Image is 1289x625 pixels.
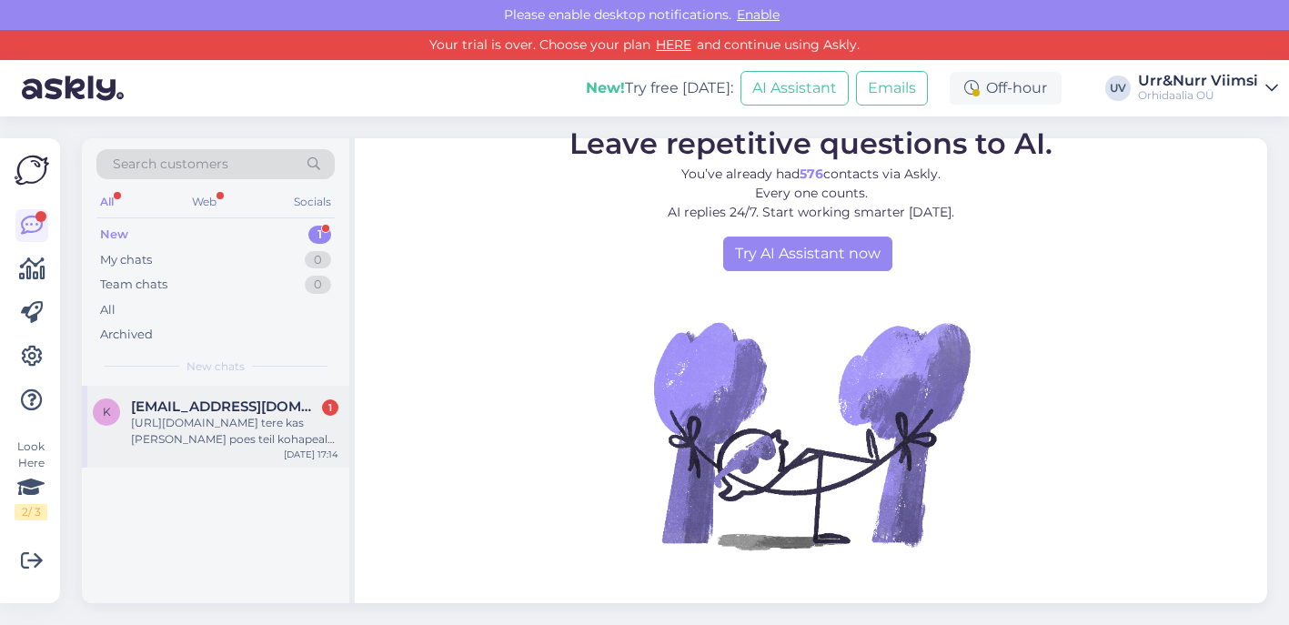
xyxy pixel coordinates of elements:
div: Web [188,190,220,214]
img: Askly Logo [15,153,49,187]
div: Archived [100,326,153,344]
button: Emails [856,71,928,106]
span: kadipalm@gmail.com [131,398,320,415]
div: [URL][DOMAIN_NAME] tere kas [PERSON_NAME] poes teil kohapeal kohe ostmiseks ka [131,415,338,448]
div: Team chats [100,276,167,294]
a: Try AI Assistant now [723,237,892,271]
div: Orhidaalia OÜ [1138,88,1258,103]
a: HERE [650,36,697,53]
p: You’ve already had contacts via Askly. Every one counts. AI replies 24/7. Start working smarter [... [569,165,1052,222]
div: Off-hour [950,72,1062,105]
div: My chats [100,251,152,269]
button: AI Assistant [740,71,849,106]
div: All [96,190,117,214]
div: Look Here [15,439,47,520]
div: 2 / 3 [15,504,47,520]
a: Urr&Nurr ViimsiOrhidaalia OÜ [1138,74,1278,103]
b: New! [586,79,625,96]
span: k [103,405,111,418]
span: Leave repetitive questions to AI. [569,126,1052,161]
img: No Chat active [648,271,975,599]
div: UV [1105,76,1131,101]
div: 1 [308,226,331,244]
div: Try free [DATE]: [586,77,733,99]
div: Socials [290,190,335,214]
div: [DATE] 17:14 [284,448,338,461]
div: Urr&Nurr Viimsi [1138,74,1258,88]
div: 1 [322,399,338,416]
div: 0 [305,276,331,294]
div: New [100,226,128,244]
span: New chats [186,358,245,375]
span: Enable [731,6,785,23]
div: 0 [305,251,331,269]
span: Search customers [113,155,228,174]
b: 576 [800,166,823,182]
div: All [100,301,116,319]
